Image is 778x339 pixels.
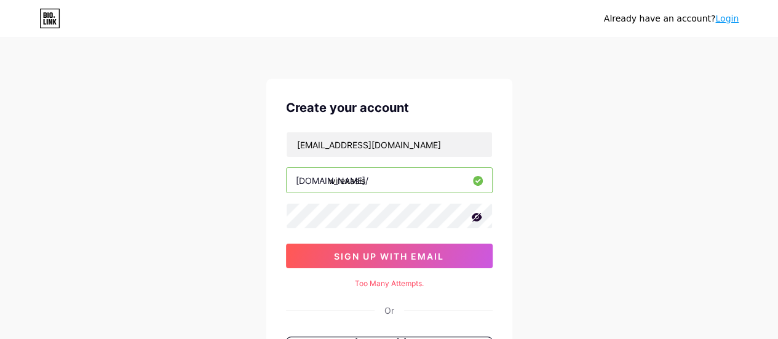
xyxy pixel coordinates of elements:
[296,174,368,187] div: [DOMAIN_NAME]/
[715,14,739,23] a: Login
[384,304,394,317] div: Or
[334,251,444,261] span: sign up with email
[286,278,493,289] div: Too Many Attempts.
[286,98,493,117] div: Create your account
[286,244,493,268] button: sign up with email
[604,12,739,25] div: Already have an account?
[287,132,492,157] input: Email
[287,168,492,193] input: username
